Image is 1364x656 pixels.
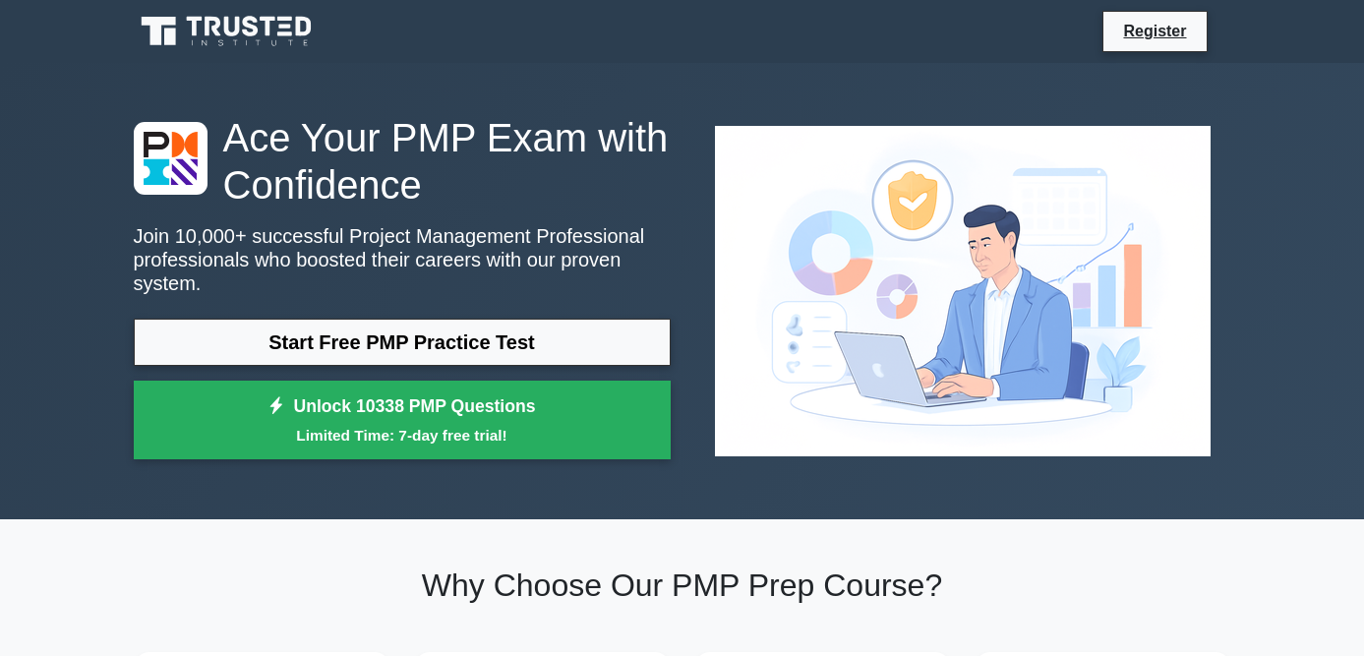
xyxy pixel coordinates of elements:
h1: Ace Your PMP Exam with Confidence [134,114,671,209]
a: Register [1111,19,1198,43]
h2: Why Choose Our PMP Prep Course? [134,567,1231,604]
a: Start Free PMP Practice Test [134,319,671,366]
p: Join 10,000+ successful Project Management Professional professionals who boosted their careers w... [134,224,671,295]
small: Limited Time: 7-day free trial! [158,424,646,447]
a: Unlock 10338 PMP QuestionsLimited Time: 7-day free trial! [134,381,671,459]
img: Project Management Professional Preview [699,110,1226,472]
